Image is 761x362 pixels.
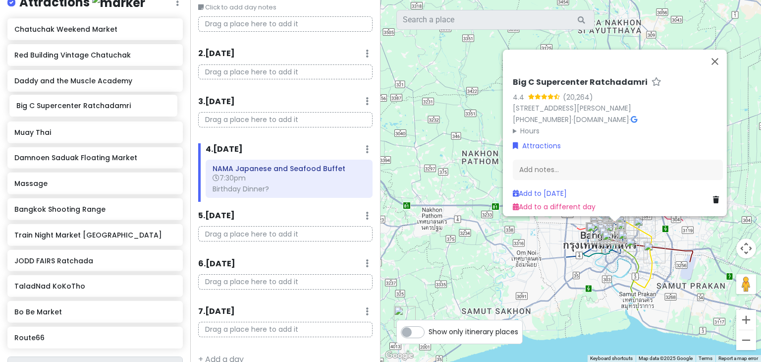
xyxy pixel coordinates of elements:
[198,306,235,317] h6: 7 . [DATE]
[602,231,624,253] div: Ascott Embassy Sathorn Bangkok
[198,49,235,59] h6: 2 . [DATE]
[198,274,373,290] p: Drag a place here to add it
[634,217,655,239] div: TaladNad KoKoTho
[513,160,723,181] div: Add notes...
[603,222,625,244] div: Nara Thai Cuisine Central World
[652,77,661,88] a: Star place
[383,349,416,362] img: Google
[513,103,631,113] a: [STREET_ADDRESS][PERSON_NAME]
[513,125,723,136] summary: Hours
[513,77,648,88] h6: Big C Supercenter Ratchadamri
[618,230,640,252] div: Sit and Wonder
[513,188,567,198] a: Add to [DATE]
[626,238,648,259] div: Avani Sukhumvit Bangkok
[736,310,756,330] button: Zoom in
[603,222,625,243] div: Centara Grand & Bangkok Convention Centre at Central World
[631,116,637,123] i: Google Maps
[513,140,561,151] a: Attractions
[616,220,638,242] div: Route66
[599,227,621,249] div: Mandarin Hotel Bangkok, managed by Centre Point
[513,92,528,103] div: 4.4
[736,330,756,350] button: Zoom out
[600,223,622,244] div: Daddy and the Muscle Academy
[639,356,693,361] span: Map data ©2025 Google
[602,217,624,239] div: Pullman Bangkok King Power
[644,241,665,263] div: Train Night Market Srinagarindra
[602,219,624,241] div: Vince Hotel Bangkok Pratunam
[703,50,727,73] button: Close
[718,356,758,361] a: Report a map error
[198,322,373,337] p: Drag a place here to add it
[394,306,416,328] div: Damnoen Saduak Floating Market
[513,115,572,124] a: [PHONE_NUMBER]
[736,239,756,258] button: Map camera controls
[198,16,373,32] p: Drag a place here to add it
[198,112,373,127] p: Drag a place here to add it
[198,259,235,269] h6: 6 . [DATE]
[198,2,373,12] small: Click to add day notes
[604,220,626,242] div: Centara Watergate Pavilion Hotel Bangkok
[699,356,712,361] a: Terms (opens in new tab)
[198,97,235,107] h6: 3 . [DATE]
[736,274,756,294] button: Drag Pegman onto the map to open Street View
[591,220,612,241] div: Thipsamai Padthai Pratoopee
[604,222,626,243] div: Big C Supercenter Ratchadamri
[590,355,633,362] button: Keyboard shortcuts
[586,223,608,244] div: RONGROS
[206,144,243,155] h6: 4 . [DATE]
[573,115,629,124] a: [DOMAIN_NAME]
[198,64,373,80] p: Drag a place here to add it
[563,92,593,103] div: (20,264)
[383,349,416,362] a: Open this area in Google Maps (opens a new window)
[586,222,607,244] div: Pad Thai Kratong Thong by ama
[590,217,612,239] div: The Family
[198,211,235,221] h6: 5 . [DATE]
[429,326,518,337] span: Show only itinerary places
[396,10,595,30] input: Search a place
[513,77,723,136] div: · ·
[597,224,619,245] div: Jeh O Chula Banthatthong
[713,194,723,205] a: Delete place
[513,202,596,212] a: Add to a different day
[591,220,612,242] div: Absorn Thai Bistro
[198,226,373,241] p: Drag a place here to add it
